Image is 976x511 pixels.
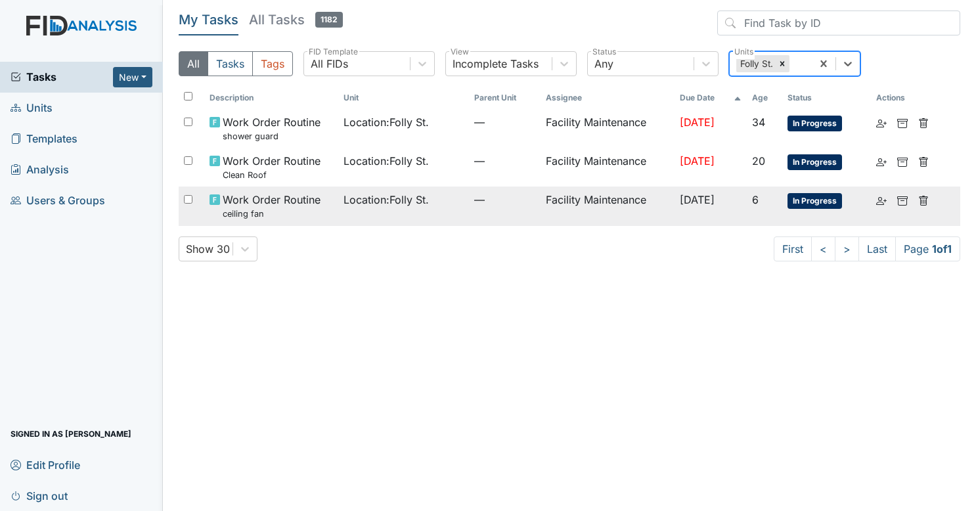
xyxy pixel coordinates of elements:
[249,11,343,29] h5: All Tasks
[680,116,715,129] span: [DATE]
[541,148,675,187] td: Facility Maintenance
[11,455,80,475] span: Edit Profile
[932,242,952,255] strong: 1 of 1
[858,236,896,261] a: Last
[186,241,230,257] div: Show 30
[11,190,105,211] span: Users & Groups
[918,192,929,208] a: Delete
[223,169,321,181] small: Clean Roof
[774,236,960,261] nav: task-pagination
[252,51,293,76] button: Tags
[752,116,765,129] span: 34
[184,92,192,100] input: Toggle All Rows Selected
[717,11,960,35] input: Find Task by ID
[897,114,908,130] a: Archive
[747,87,782,109] th: Toggle SortBy
[474,153,535,169] span: —
[223,153,321,181] span: Work Order Routine Clean Roof
[752,193,759,206] span: 6
[541,109,675,148] td: Facility Maintenance
[315,12,343,28] span: 1182
[338,87,469,109] th: Toggle SortBy
[11,424,131,444] span: Signed in as [PERSON_NAME]
[897,153,908,169] a: Archive
[835,236,859,261] a: >
[811,236,835,261] a: <
[782,87,871,109] th: Toggle SortBy
[871,87,937,109] th: Actions
[897,192,908,208] a: Archive
[11,129,78,149] span: Templates
[11,98,53,118] span: Units
[895,236,960,261] span: Page
[736,55,775,72] div: Folly St.
[752,154,765,167] span: 20
[787,116,842,131] span: In Progress
[223,192,321,220] span: Work Order Routine ceiling fan
[787,154,842,170] span: In Progress
[179,11,238,29] h5: My Tasks
[311,56,348,72] div: All FIDs
[223,130,321,143] small: shower guard
[223,114,321,143] span: Work Order Routine shower guard
[204,87,338,109] th: Toggle SortBy
[680,154,715,167] span: [DATE]
[469,87,541,109] th: Toggle SortBy
[474,114,535,130] span: —
[179,51,208,76] button: All
[594,56,613,72] div: Any
[11,485,68,506] span: Sign out
[918,114,929,130] a: Delete
[453,56,539,72] div: Incomplete Tasks
[541,87,675,109] th: Assignee
[223,208,321,220] small: ceiling fan
[113,67,152,87] button: New
[344,153,429,169] span: Location : Folly St.
[541,187,675,225] td: Facility Maintenance
[474,192,535,208] span: —
[344,192,429,208] span: Location : Folly St.
[11,69,113,85] a: Tasks
[774,236,812,261] a: First
[680,193,715,206] span: [DATE]
[918,153,929,169] a: Delete
[344,114,429,130] span: Location : Folly St.
[787,193,842,209] span: In Progress
[179,51,293,76] div: Type filter
[675,87,747,109] th: Toggle SortBy
[208,51,253,76] button: Tasks
[11,160,69,180] span: Analysis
